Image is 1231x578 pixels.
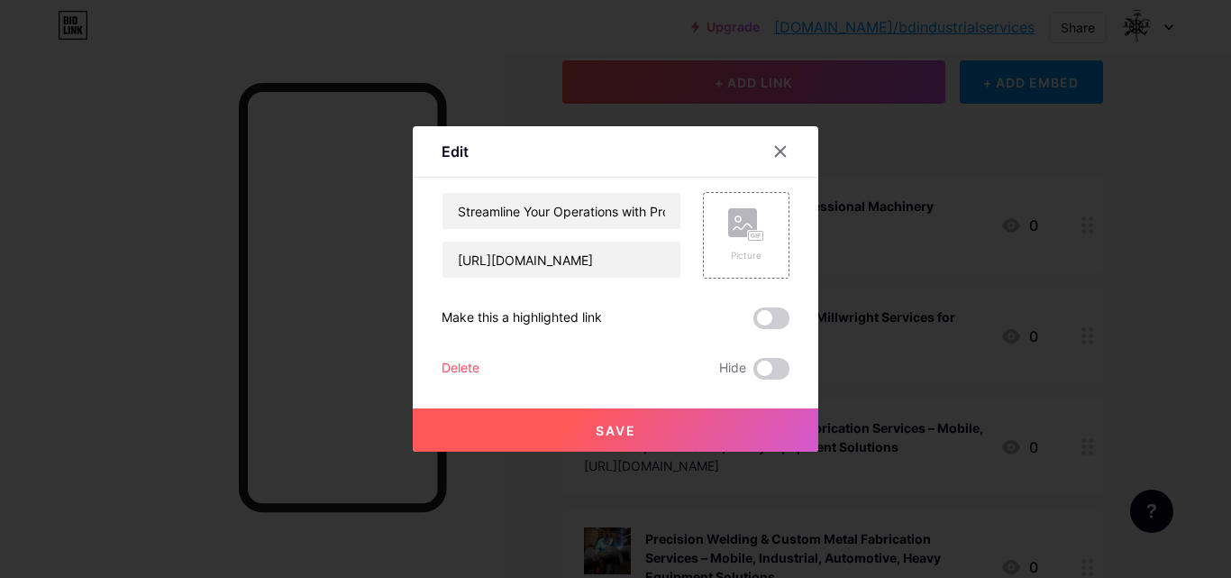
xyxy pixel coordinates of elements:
div: Edit [442,141,469,162]
div: Picture [728,249,764,262]
span: Save [596,423,636,438]
input: URL [442,242,680,278]
span: Hide [719,358,746,380]
input: Title [442,193,680,229]
div: Delete [442,358,479,380]
div: Make this a highlighted link [442,307,602,329]
button: Save [413,408,818,452]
